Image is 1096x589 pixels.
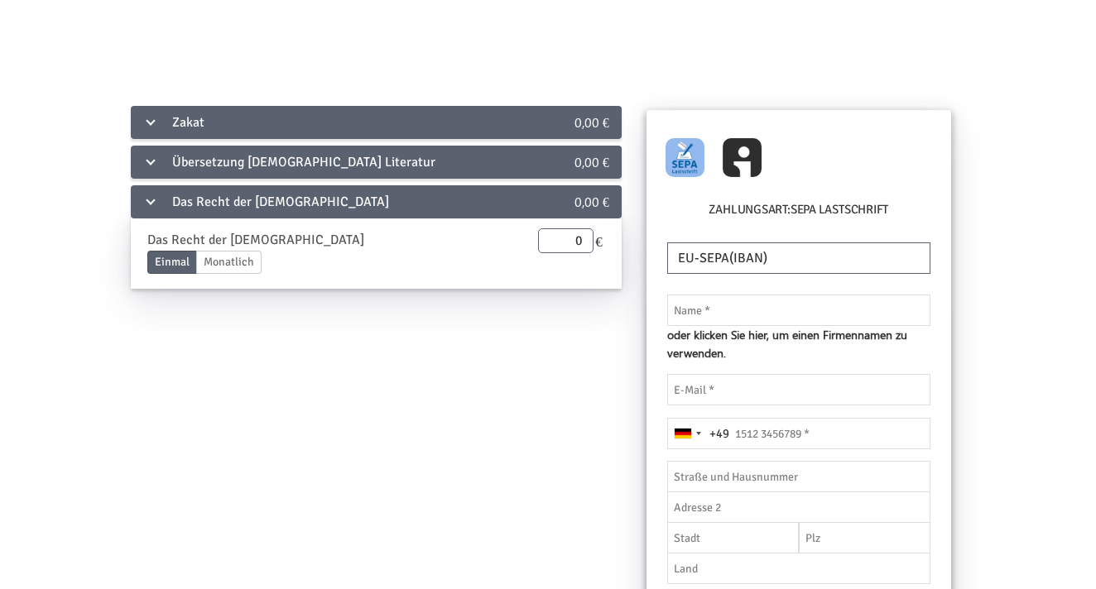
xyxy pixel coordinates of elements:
input: Name * [667,294,930,326]
h6: Zahlungsart: [663,200,935,226]
div: Zakat [131,106,515,139]
img: GOCARDLESS [666,138,704,177]
input: 1512 3456789 * [667,418,930,449]
label: Einmal [147,251,197,274]
img: GC_InstantBankPay [723,138,762,177]
label: SEPA Lastschrift [791,200,888,219]
span: € [594,228,604,253]
input: Plz [799,522,930,553]
div: +49 [709,424,729,443]
span: oder klicken Sie hier, um einen Firmennamen zu verwenden. [667,326,930,362]
button: Selected country [668,419,729,448]
div: Übersetzung [DEMOGRAPHIC_DATA] Literatur [131,146,515,179]
input: Land [667,553,930,584]
span: 0,00 € [574,113,609,131]
input: E-Mail * [667,374,930,405]
input: Adresse 2 [667,491,930,523]
input: Stadt [667,522,799,553]
span: 0,00 € [574,193,609,210]
label: Monatlich [196,251,262,274]
div: Das Recht der [DEMOGRAPHIC_DATA] [131,185,515,218]
div: Das Recht der [DEMOGRAPHIC_DATA] [135,230,396,251]
span: 0,00 € [574,153,609,170]
input: Straße und Hausnummer [667,461,930,492]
